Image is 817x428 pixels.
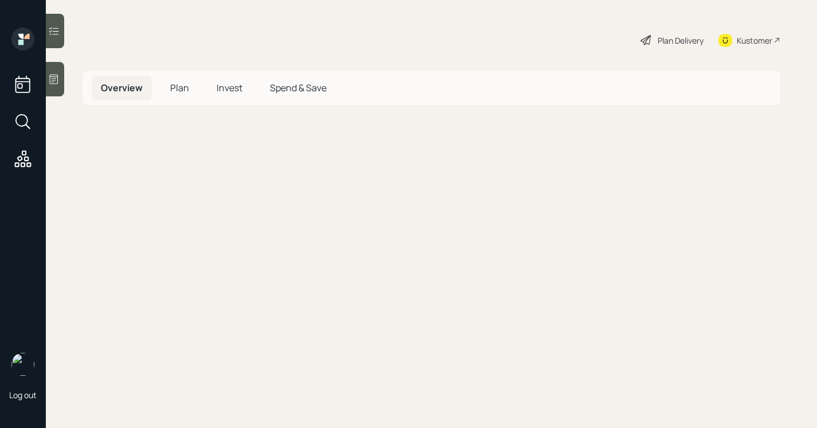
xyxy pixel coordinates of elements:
[101,81,143,94] span: Overview
[217,81,242,94] span: Invest
[270,81,327,94] span: Spend & Save
[737,34,772,46] div: Kustomer
[11,353,34,376] img: retirable_logo.png
[170,81,189,94] span: Plan
[9,390,37,400] div: Log out
[658,34,704,46] div: Plan Delivery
